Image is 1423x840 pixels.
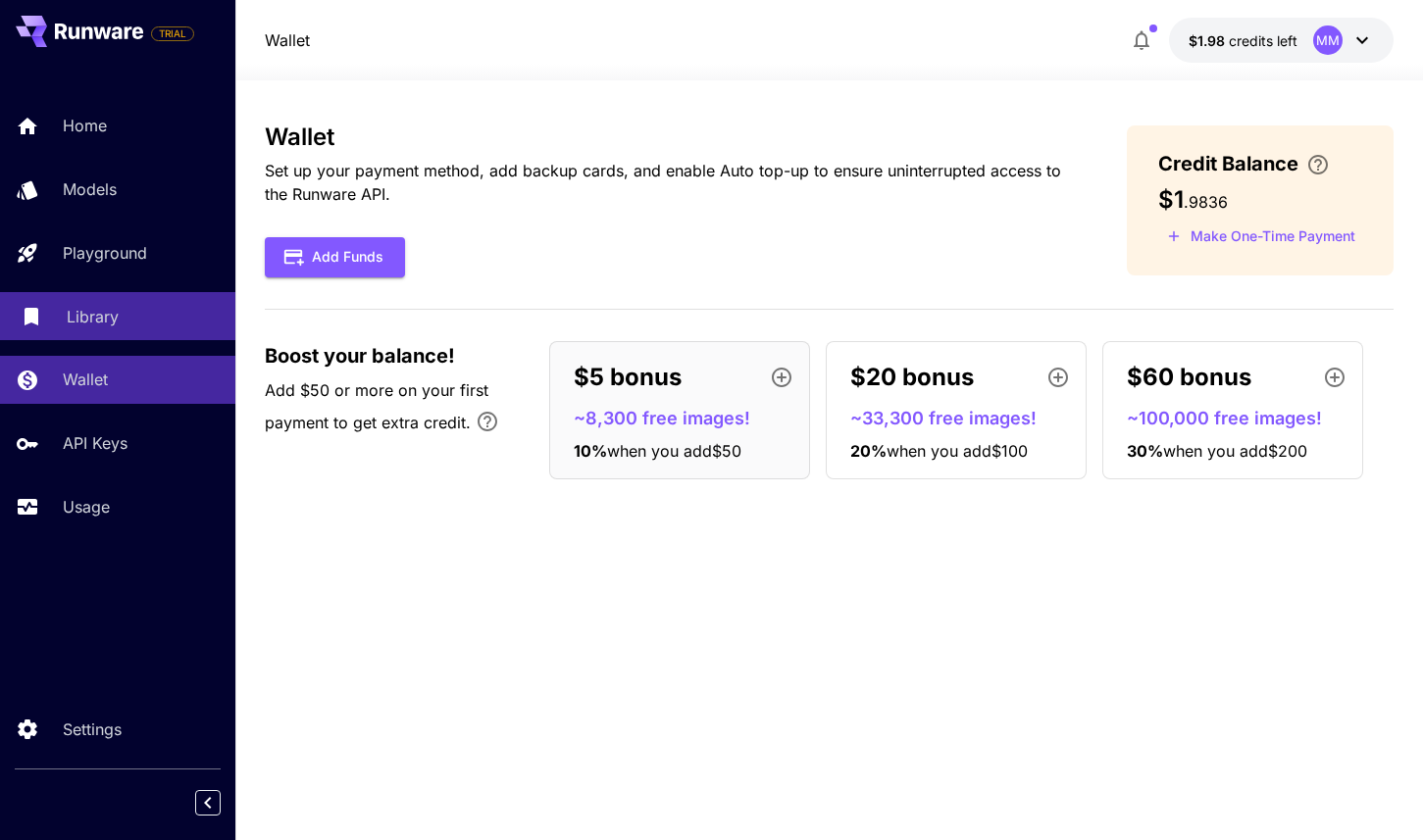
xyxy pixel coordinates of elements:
[63,431,127,455] p: API Keys
[1163,441,1307,461] span: when you add $200
[265,28,310,52] a: Wallet
[1298,153,1338,176] button: Enter your card details and choose an Auto top-up amount to avoid service interruptions. We'll au...
[607,441,741,461] span: when you add $50
[265,380,488,432] span: Add $50 or more on your first payment to get extra credit.
[1184,192,1228,212] span: . 9836
[63,717,122,741] p: Settings
[850,441,887,461] span: 20 %
[265,159,1063,206] p: Set up your payment method, add backup cards, and enable Auto top-up to ensure uninterrupted acce...
[1158,149,1298,178] span: Credit Balance
[1127,441,1163,461] span: 30 %
[1127,360,1251,395] p: $60 bonus
[1169,18,1394,63] button: $1.9836MM
[574,441,607,461] span: 10 %
[195,790,221,815] button: Collapse sidebar
[63,368,108,391] p: Wallet
[151,22,194,45] span: Add your payment card to enable full platform functionality.
[1127,405,1354,431] p: ~100,000 free images!
[63,495,110,519] p: Usage
[265,28,310,52] nav: breadcrumb
[1158,222,1364,252] button: Make a one-time, non-recurring payment
[1189,30,1297,51] div: $1.9836
[887,441,1028,461] span: when you add $100
[850,360,974,395] p: $20 bonus
[265,237,405,277] button: Add Funds
[1229,32,1297,49] span: credits left
[152,26,193,41] span: TRIAL
[1158,185,1184,214] span: $1
[574,405,801,431] p: ~8,300 free images!
[574,360,682,395] p: $5 bonus
[63,114,107,137] p: Home
[265,124,1063,151] h3: Wallet
[67,305,119,328] p: Library
[1313,25,1343,55] div: MM
[210,785,235,820] div: Collapse sidebar
[1189,32,1229,49] span: $1.98
[265,341,455,371] span: Boost your balance!
[468,402,507,441] button: Bonus applies only to your first payment, up to 30% on the first $1,000.
[63,177,117,201] p: Models
[63,241,147,265] p: Playground
[850,405,1078,431] p: ~33,300 free images!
